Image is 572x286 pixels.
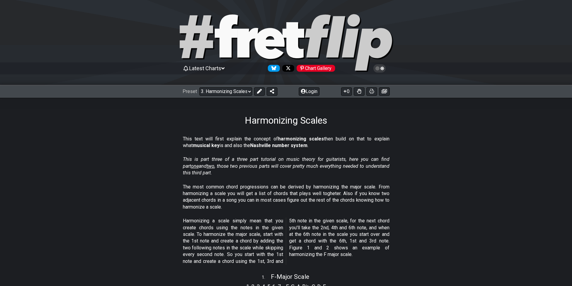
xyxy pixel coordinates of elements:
button: Create image [379,87,390,96]
p: Harmonizing a scale simply mean that you create chords using the notes in the given scale. To har... [183,218,389,265]
button: Login [299,87,319,96]
button: Toggle Dexterity for all fretkits [354,87,365,96]
p: This text will first explain the concept of then build on that to explain what is and also the . [183,136,389,149]
span: two [207,163,214,169]
a: Follow #fretflip at Bluesky [265,65,280,72]
strong: harmonizing scales [278,136,324,142]
button: 0 [341,87,352,96]
span: Toggle light / dark theme [376,66,383,71]
button: Share Preset [267,87,277,96]
strong: musical key [193,143,219,148]
a: #fretflip at Pinterest [294,65,335,72]
p: The most common chord progressions can be derived by harmonizing the major scale. From harmonizin... [183,184,389,211]
span: one [191,163,199,169]
span: Preset [183,89,197,94]
button: Print [366,87,377,96]
button: Edit Preset [254,87,265,96]
span: F - Major Scale [271,273,309,280]
h1: Harmonizing Scales [245,115,327,126]
strong: Nashville number system [250,143,307,148]
div: Chart Gallery [297,65,335,72]
span: Latest Charts [189,65,221,71]
span: 1 . [262,274,271,281]
em: This is part three of a three part tutorial on music theory for guitarists, here you can find par... [183,156,389,176]
select: Preset [199,87,252,96]
a: Follow #fretflip at X [280,65,294,72]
